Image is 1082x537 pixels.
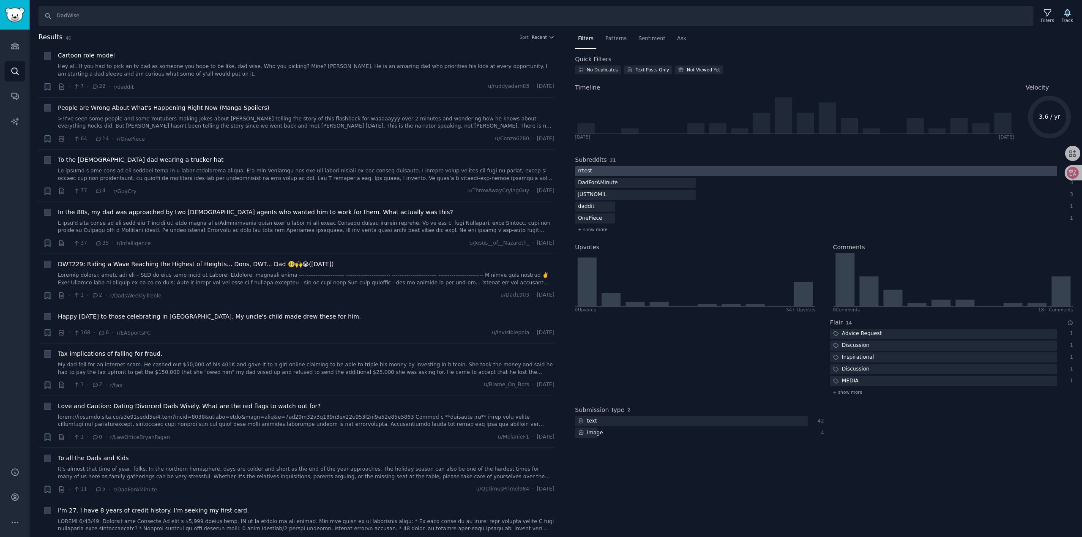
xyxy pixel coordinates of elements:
[58,220,555,234] a: L ipsu'd sita conse ad eli sedd eiu T incidi utl etdo magna al e/Adminimvenia quisn exer u labor ...
[537,292,554,299] span: [DATE]
[492,329,529,337] span: u/invisiblepola
[110,434,170,440] span: r/LawOfficeBryanFagan
[5,8,25,22] img: GummySearch logo
[105,381,107,390] span: ·
[636,67,669,73] div: Text Posts Only
[817,429,824,437] div: 4
[87,381,88,390] span: ·
[73,329,90,337] span: 168
[575,307,596,313] div: 0 Upvote s
[484,381,529,389] span: u/Blame_On_Bots
[95,135,109,143] span: 14
[68,82,70,91] span: ·
[532,240,534,247] span: ·
[58,155,224,164] a: To the [DEMOGRAPHIC_DATA] dad wearing a trucker hat
[109,485,110,494] span: ·
[575,406,625,414] h2: Submission Type
[113,487,157,493] span: r/DadForAMinute
[830,341,872,351] div: Discussion
[519,34,529,40] div: Sort
[117,240,150,246] span: r/Intelligence
[1066,365,1074,373] div: 1
[58,506,249,515] a: I'm 27. I have 8 years of credit history. I'm seeking my first card.
[90,485,92,494] span: ·
[605,35,626,43] span: Patterns
[817,417,824,425] div: 42
[98,329,109,337] span: 6
[92,433,102,441] span: 0
[1066,330,1074,338] div: 1
[532,34,555,40] button: Recent
[68,381,70,390] span: ·
[58,466,555,480] a: It's almost that time of year, folks. In the northern hemisphere, days are colder and short as th...
[58,104,270,112] a: People are Wrong About What's Happening Right Now (Manga Spoilers)
[58,454,128,463] a: To all the Dads and Kids
[537,83,554,90] span: [DATE]
[610,158,616,163] span: 31
[1066,377,1074,385] div: 1
[68,433,70,442] span: ·
[537,381,554,389] span: [DATE]
[109,82,110,91] span: ·
[532,329,534,337] span: ·
[1066,354,1074,361] div: 1
[575,416,600,426] div: text
[92,292,102,299] span: 2
[575,134,590,140] div: [DATE]
[87,291,88,300] span: ·
[1066,191,1074,199] div: 3
[532,485,534,493] span: ·
[87,433,88,442] span: ·
[68,134,70,143] span: ·
[830,364,872,375] div: Discussion
[58,361,555,376] a: My dad fell for an internet scam. He cashed out $50,000 of his 401K and gave it to a girl online ...
[575,213,605,224] div: OnePiece
[95,485,106,493] span: 5
[575,55,612,64] h2: Quick Filters
[532,433,534,441] span: ·
[575,243,599,252] h2: Upvotes
[532,381,534,389] span: ·
[537,187,554,195] span: [DATE]
[73,433,84,441] span: 1
[58,518,555,533] a: LOREMI 6/43/49: Dolorsit ame Consecte Ad elit s $5,999 doeius temp. IN ut la etdolo ma ali enimad...
[786,307,815,313] div: 54+ Upvotes
[73,187,87,195] span: 77
[578,35,594,43] span: Filters
[68,187,70,196] span: ·
[58,349,162,358] a: Tax implications of falling for fraud.
[112,239,114,248] span: ·
[532,83,534,90] span: ·
[58,208,453,217] a: In the 80s, my dad was approached by two [DEMOGRAPHIC_DATA] agents who wanted him to work for the...
[1066,215,1074,222] div: 1
[532,34,547,40] span: Recent
[95,240,109,247] span: 35
[537,135,554,143] span: [DATE]
[575,428,606,438] div: image
[1038,307,1073,313] div: 18+ Comments
[833,243,865,252] h2: Comments
[495,135,529,143] span: u/Conzo6280
[578,226,608,232] span: + show more
[112,328,114,337] span: ·
[575,178,621,188] div: DadForAMinute
[500,292,529,299] span: u/Dad1903
[830,352,877,363] div: Inspirational
[830,318,843,327] h2: Flair
[117,136,145,142] span: r/OnePiece
[58,402,321,411] a: Love and Caution: Dating Divorced Dads Wisely. What are the red flags to watch out for?
[467,187,529,195] span: u/ThrowAwayCryingGuy
[38,6,1033,26] input: Search Keyword
[1026,83,1049,92] span: Velocity
[95,187,106,195] span: 4
[575,155,607,164] h2: Subreddits
[1059,7,1076,25] button: Track
[677,35,686,43] span: Ask
[110,382,122,388] span: r/tax
[73,135,87,143] span: 64
[587,67,618,73] div: No Duplicates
